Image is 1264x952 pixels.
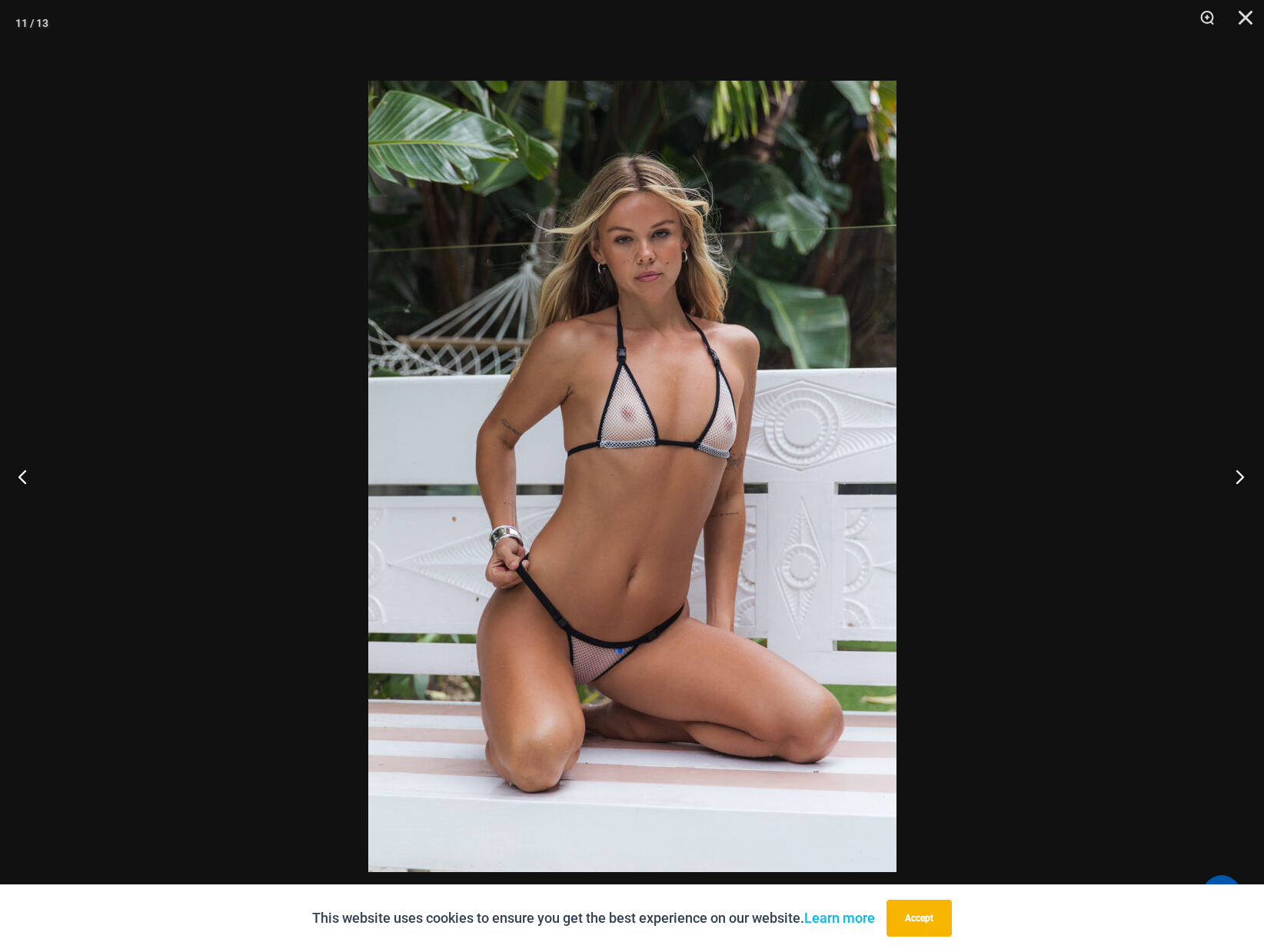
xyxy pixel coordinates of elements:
button: Next [1206,438,1264,515]
p: This website uses cookies to ensure you get the best experience on our website. [312,907,875,930]
div: 11 / 13 [15,12,48,35]
button: Accept [886,900,952,937]
img: Trade Winds IvoryInk 317 Top 469 Thong 10 [368,81,896,872]
a: Learn more [804,910,875,926]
